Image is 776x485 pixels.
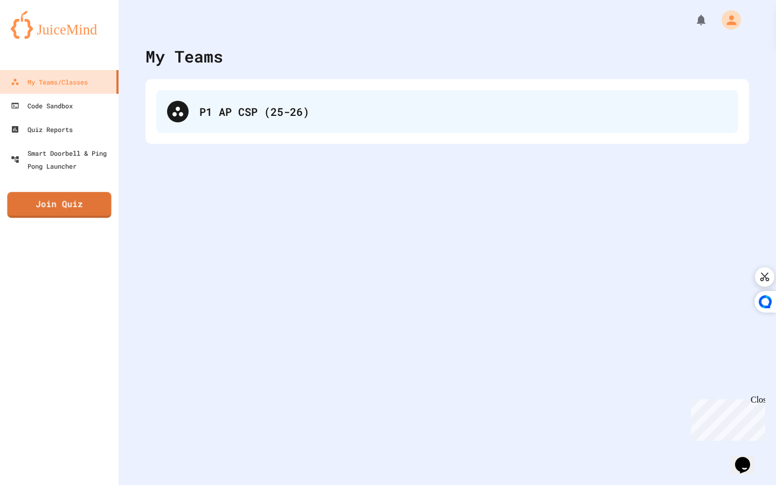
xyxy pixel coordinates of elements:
div: My Account [710,8,744,32]
div: P1 AP CSP (25-26) [199,103,727,120]
div: My Teams/Classes [11,75,88,88]
iframe: chat widget [731,442,765,474]
div: Chat with us now!Close [4,4,74,68]
div: Quiz Reports [11,123,73,136]
div: Smart Doorbell & Ping Pong Launcher [11,147,114,172]
div: Code Sandbox [11,99,73,112]
div: P1 AP CSP (25-26) [156,90,738,133]
iframe: chat widget [687,395,765,441]
div: My Teams [145,44,223,68]
div: My Notifications [675,11,710,29]
img: logo-orange.svg [11,11,108,39]
a: Join Quiz [7,192,111,218]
